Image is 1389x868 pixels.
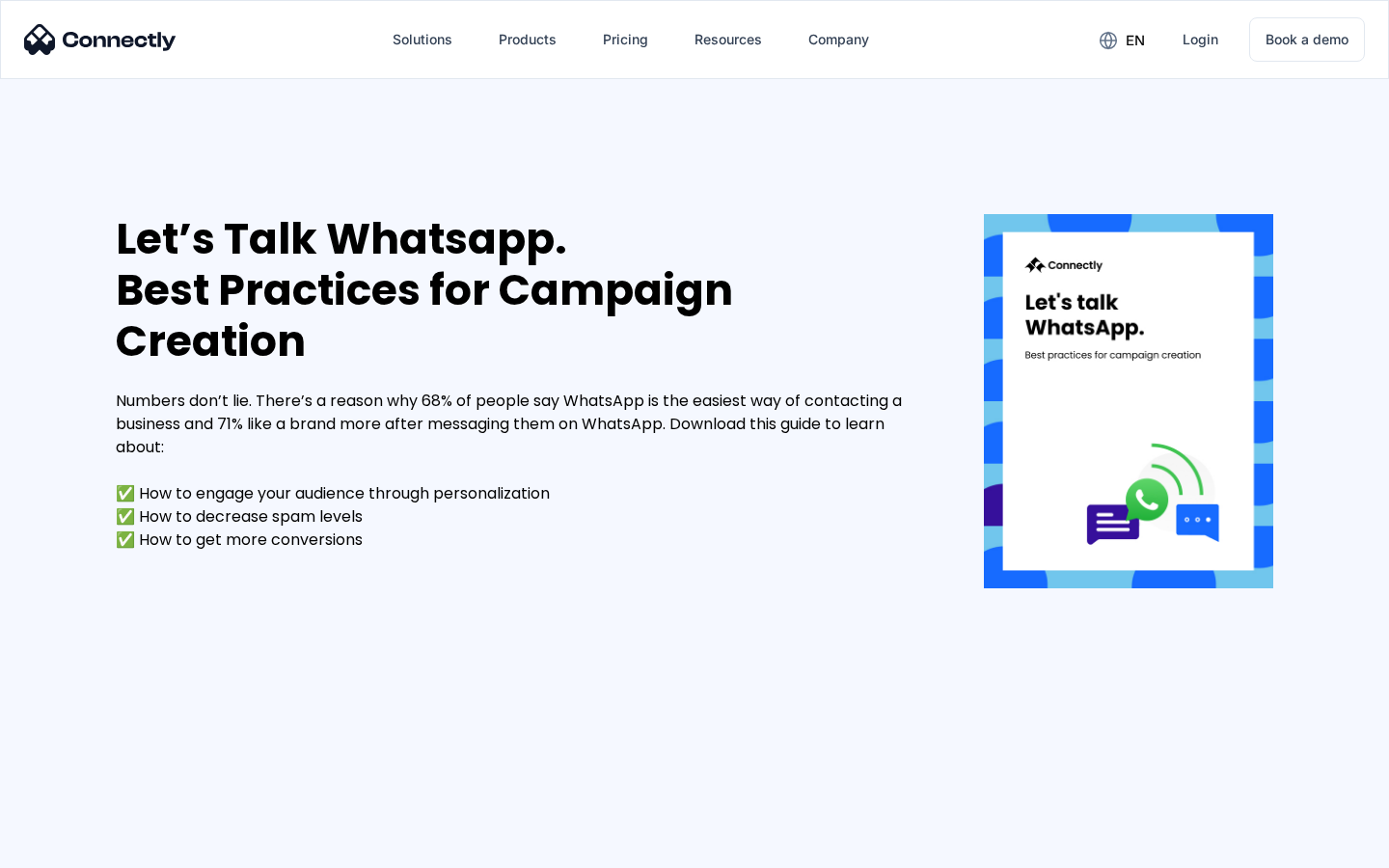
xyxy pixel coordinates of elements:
div: Resources [694,26,762,53]
div: en [1126,27,1145,54]
a: Book a demo [1249,17,1365,62]
ul: Language list [39,834,116,861]
div: Login [1183,26,1218,53]
div: Products [499,26,557,53]
div: Let’s Talk Whatsapp. Best Practices for Campaign Creation [116,214,926,366]
div: Pricing [603,26,648,53]
a: Pricing [587,16,664,63]
div: Company [808,26,869,53]
aside: Language selected: English [19,834,116,861]
div: Solutions [393,26,452,53]
div: Numbers don’t lie. There’s a reason why 68% of people say WhatsApp is the easiest way of contacti... [116,390,926,552]
a: Login [1167,16,1234,63]
img: Connectly Logo [24,24,177,55]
